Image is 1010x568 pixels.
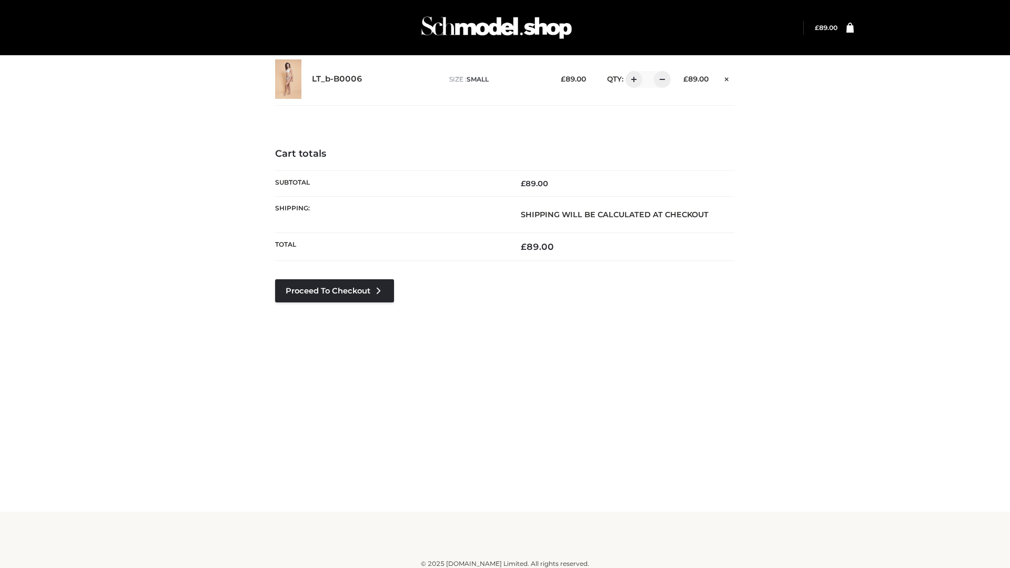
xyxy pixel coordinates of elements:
[719,71,735,85] a: Remove this item
[815,24,837,32] a: £89.00
[275,233,505,261] th: Total
[418,7,575,48] img: Schmodel Admin 964
[683,75,688,83] span: £
[815,24,837,32] bdi: 89.00
[521,179,526,188] span: £
[275,170,505,196] th: Subtotal
[561,75,565,83] span: £
[275,279,394,302] a: Proceed to Checkout
[312,74,362,84] a: LT_b-B0006
[683,75,709,83] bdi: 89.00
[449,75,544,84] p: size :
[275,148,735,160] h4: Cart totals
[521,210,709,219] strong: Shipping will be calculated at checkout
[467,75,489,83] span: SMALL
[597,71,667,88] div: QTY:
[561,75,586,83] bdi: 89.00
[275,196,505,232] th: Shipping:
[815,24,819,32] span: £
[275,59,301,99] img: LT_b-B0006 - SMALL
[521,179,548,188] bdi: 89.00
[521,241,527,252] span: £
[521,241,554,252] bdi: 89.00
